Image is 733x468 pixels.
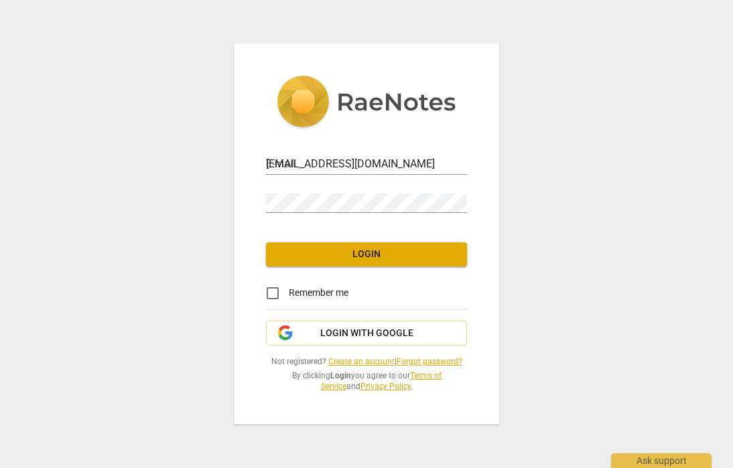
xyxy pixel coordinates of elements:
[266,370,467,392] span: By clicking you agree to our and .
[611,453,712,468] div: Ask support
[321,371,442,392] a: Terms of Service
[266,321,467,346] button: Login with Google
[277,76,456,131] img: 5ac2273c67554f335776073100b6d88f.svg
[266,242,467,266] button: Login
[330,371,351,380] b: Login
[266,356,467,368] span: Not registered? |
[328,357,395,366] a: Create an account
[277,248,456,261] span: Login
[397,357,462,366] a: Forgot password?
[320,327,413,340] span: Login with Google
[360,382,411,391] a: Privacy Policy
[289,286,348,300] span: Remember me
